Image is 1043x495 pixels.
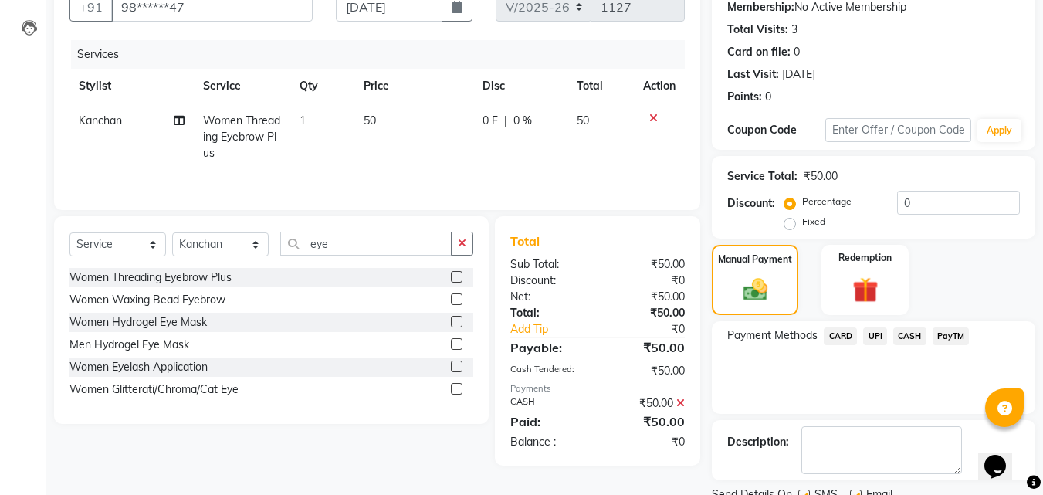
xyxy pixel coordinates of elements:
span: Women Threading Eyebrow Plus [203,114,280,160]
div: ₹50.00 [598,305,696,321]
span: CARD [824,327,857,345]
div: Balance : [499,434,598,450]
th: Total [567,69,634,103]
div: ₹0 [598,434,696,450]
input: Search or Scan [280,232,452,256]
div: ₹50.00 [598,412,696,431]
div: Points: [727,89,762,105]
label: Redemption [838,251,892,265]
img: _gift.svg [845,274,886,306]
div: ₹50.00 [598,395,696,412]
div: Sub Total: [499,256,598,273]
div: Paid: [499,412,598,431]
div: Women Waxing Bead Eyebrow [69,292,225,308]
img: _cash.svg [736,276,775,303]
div: Coupon Code [727,122,825,138]
div: ₹50.00 [598,289,696,305]
div: Total: [499,305,598,321]
span: 50 [577,114,589,127]
div: ₹0 [598,273,696,289]
div: Payable: [499,338,598,357]
a: Add Tip [499,321,614,337]
th: Qty [290,69,354,103]
div: Women Threading Eyebrow Plus [69,270,232,286]
div: 3 [791,22,797,38]
div: Total Visits: [727,22,788,38]
div: Discount: [499,273,598,289]
span: 1 [300,114,306,127]
div: Description: [727,434,789,450]
span: PayTM [933,327,970,345]
th: Disc [473,69,567,103]
iframe: chat widget [978,433,1028,480]
div: Net: [499,289,598,305]
span: 0 F [483,113,498,129]
th: Action [634,69,685,103]
button: Apply [977,119,1021,142]
div: Men Hydrogel Eye Mask [69,337,189,353]
div: Cash Tendered: [499,363,598,379]
div: Service Total: [727,168,797,185]
div: Women Hydrogel Eye Mask [69,314,207,331]
th: Stylist [69,69,194,103]
label: Fixed [802,215,825,229]
div: [DATE] [782,66,815,83]
span: | [504,113,507,129]
span: UPI [863,327,887,345]
div: ₹50.00 [598,256,696,273]
div: Last Visit: [727,66,779,83]
div: ₹50.00 [598,338,696,357]
div: ₹0 [615,321,697,337]
th: Price [354,69,473,103]
div: CASH [499,395,598,412]
span: 50 [364,114,376,127]
div: Payments [510,382,685,395]
div: ₹50.00 [598,363,696,379]
label: Percentage [802,195,852,209]
span: Payment Methods [727,327,818,344]
div: 0 [794,44,800,60]
span: 0 % [513,113,532,129]
div: Card on file: [727,44,791,60]
div: ₹50.00 [804,168,838,185]
div: Women Eyelash Application [69,359,208,375]
span: Kanchan [79,114,122,127]
th: Service [194,69,290,103]
div: Women Glitterati/Chroma/Cat Eye [69,381,239,398]
input: Enter Offer / Coupon Code [825,118,971,142]
span: CASH [893,327,926,345]
div: 0 [765,89,771,105]
div: Services [71,40,696,69]
span: Total [510,233,546,249]
div: Discount: [727,195,775,212]
label: Manual Payment [718,253,792,266]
